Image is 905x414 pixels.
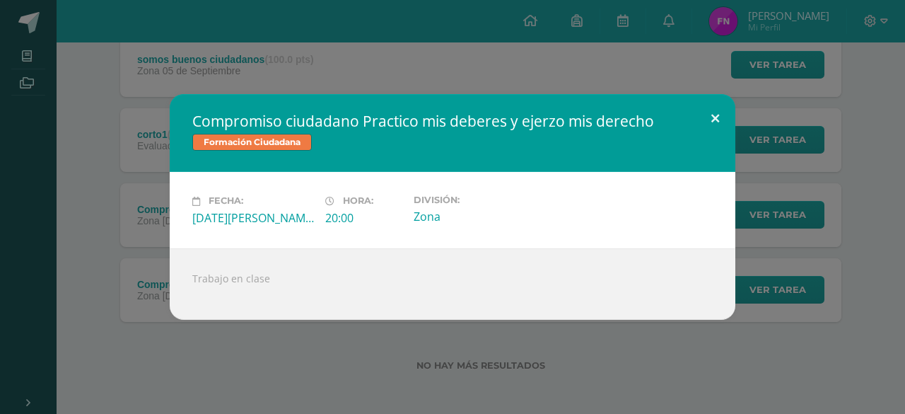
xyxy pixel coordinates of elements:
div: Zona [414,209,535,224]
div: Trabajo en clase [170,248,735,320]
span: Fecha: [209,196,243,207]
h2: Compromiso ciudadano Practico mis deberes y ejerzo mis derecho [192,111,713,131]
label: División: [414,195,535,205]
button: Close (Esc) [695,94,735,142]
div: [DATE][PERSON_NAME] [192,210,314,226]
div: 20:00 [325,210,402,226]
span: Hora: [343,196,373,207]
span: Formación Ciudadana [192,134,312,151]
